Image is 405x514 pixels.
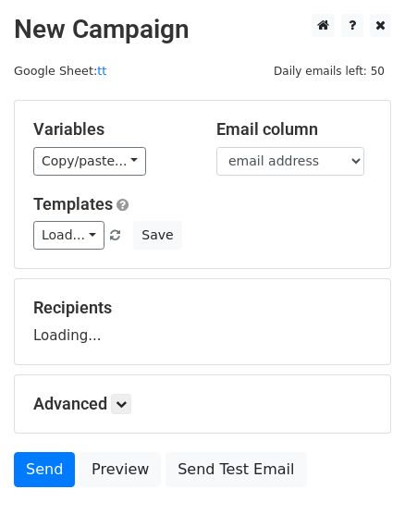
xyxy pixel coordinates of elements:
a: Load... [33,221,104,250]
h5: Recipients [33,298,372,318]
a: Send Test Email [166,452,306,487]
a: tt [97,64,106,78]
a: Copy/paste... [33,147,146,176]
a: Preview [80,452,161,487]
button: Save [133,221,181,250]
a: Daily emails left: 50 [267,64,391,78]
h5: Email column [216,119,372,140]
h5: Variables [33,119,189,140]
span: Daily emails left: 50 [267,61,391,81]
h2: New Campaign [14,14,391,45]
small: Google Sheet: [14,64,106,78]
a: Templates [33,194,113,214]
h5: Advanced [33,394,372,414]
div: Loading... [33,298,372,346]
a: Send [14,452,75,487]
